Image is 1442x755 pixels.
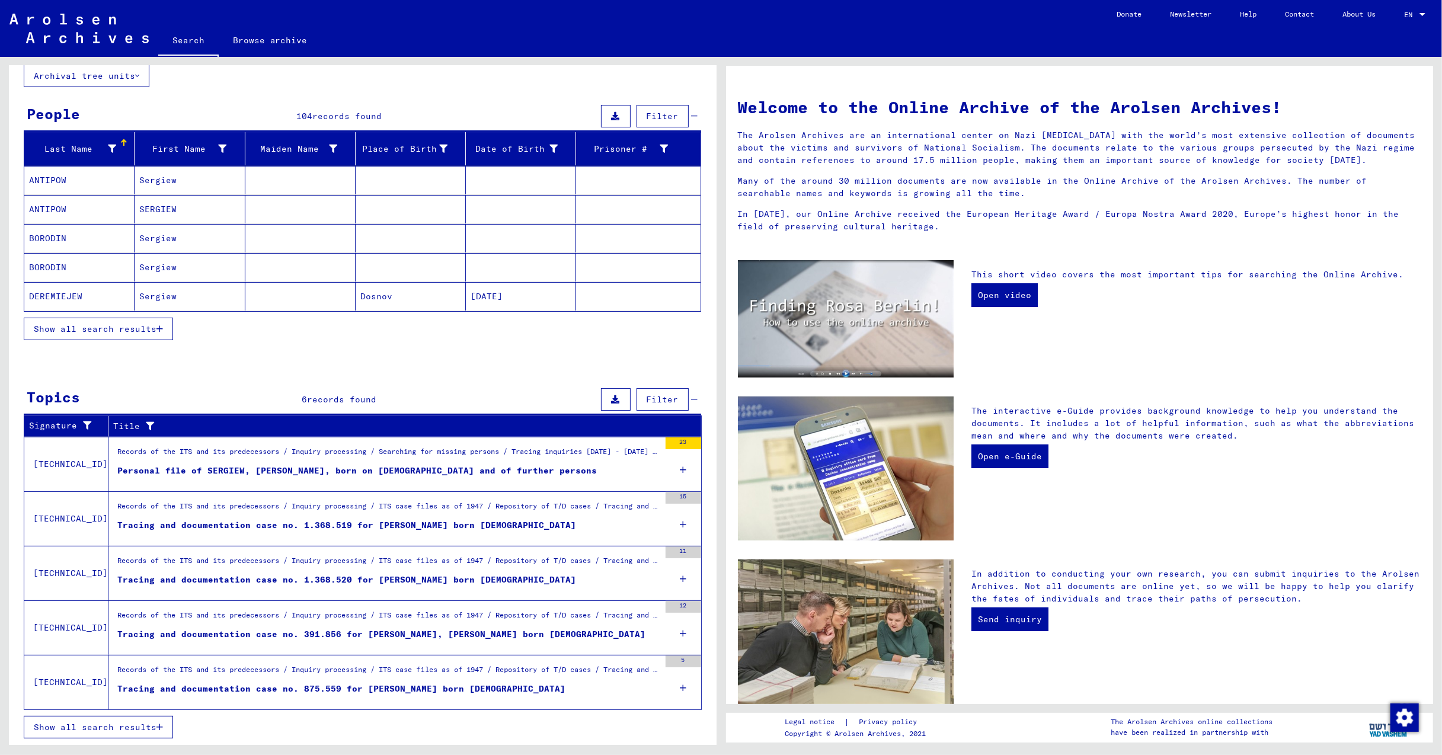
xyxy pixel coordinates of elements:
div: 15 [666,492,701,504]
span: records found [312,111,382,121]
button: Show all search results [24,318,173,340]
div: Topics [27,386,80,408]
p: have been realized in partnership with [1111,727,1272,738]
div: Records of the ITS and its predecessors / Inquiry processing / ITS case files as of 1947 / Reposi... [117,610,660,626]
div: 12 [666,601,701,613]
mat-cell: BORODIN [24,253,135,281]
a: Browse archive [219,26,322,55]
a: Privacy policy [849,716,931,728]
div: Title [113,420,672,433]
mat-cell: Sergiew [135,166,245,194]
button: Show all search results [24,716,173,738]
img: Change consent [1390,703,1419,732]
div: Records of the ITS and its predecessors / Inquiry processing / Searching for missing persons / Tr... [117,446,660,463]
div: Signature [29,417,108,436]
div: Tracing and documentation case no. 1.368.519 for [PERSON_NAME] born [DEMOGRAPHIC_DATA] [117,519,576,532]
div: First Name [139,143,226,155]
div: 5 [666,655,701,667]
p: The Arolsen Archives are an international center on Nazi [MEDICAL_DATA] with the world’s most ext... [738,129,1422,167]
td: [TECHNICAL_ID] [24,546,108,600]
div: Place of Birth [360,143,447,155]
mat-header-cell: Prisoner # [576,132,700,165]
img: yv_logo.png [1367,712,1411,742]
button: Archival tree units [24,65,149,87]
mat-cell: Dosnov [356,282,466,311]
img: eguide.jpg [738,396,954,540]
p: This short video covers the most important tips for searching the Online Archive. [971,268,1421,281]
p: Copyright © Arolsen Archives, 2021 [785,728,931,739]
div: Maiden Name [250,139,355,158]
a: Search [158,26,219,57]
div: Tracing and documentation case no. 391.856 for [PERSON_NAME], [PERSON_NAME] born [DEMOGRAPHIC_DATA] [117,628,645,641]
mat-cell: Sergiew [135,253,245,281]
p: Many of the around 30 million documents are now available in the Online Archive of the Arolsen Ar... [738,175,1422,200]
span: Filter [647,394,679,405]
td: [TECHNICAL_ID] [24,491,108,546]
div: Title [113,417,687,436]
button: Filter [637,105,689,127]
div: Records of the ITS and its predecessors / Inquiry processing / ITS case files as of 1947 / Reposi... [117,555,660,572]
mat-header-cell: Place of Birth [356,132,466,165]
a: Send inquiry [971,607,1048,631]
mat-header-cell: Date of Birth [466,132,576,165]
div: Tracing and documentation case no. 1.368.520 for [PERSON_NAME] born [DEMOGRAPHIC_DATA] [117,574,576,586]
a: Legal notice [785,716,844,728]
span: Show all search results [34,324,156,334]
p: In [DATE], our Online Archive received the European Heritage Award / Europa Nostra Award 2020, Eu... [738,208,1422,233]
mat-cell: Sergiew [135,282,245,311]
mat-cell: Sergiew [135,224,245,252]
td: [TECHNICAL_ID] [24,600,108,655]
div: Place of Birth [360,139,465,158]
div: People [27,103,80,124]
span: 104 [296,111,312,121]
div: Maiden Name [250,143,337,155]
mat-cell: DEREMIEJEW [24,282,135,311]
div: First Name [139,139,244,158]
div: Prisoner # [581,143,668,155]
mat-header-cell: Last Name [24,132,135,165]
mat-cell: BORODIN [24,224,135,252]
mat-header-cell: Maiden Name [245,132,356,165]
img: inquiries.jpg [738,559,954,703]
div: Last Name [29,139,134,158]
button: Filter [637,388,689,411]
td: [TECHNICAL_ID] [24,437,108,491]
div: Date of Birth [471,143,558,155]
img: Arolsen_neg.svg [9,14,149,43]
span: EN [1404,11,1417,19]
div: 11 [666,546,701,558]
div: Last Name [29,143,116,155]
mat-header-cell: First Name [135,132,245,165]
img: video.jpg [738,260,954,378]
div: Signature [29,420,93,432]
div: | [785,716,931,728]
p: In addition to conducting your own research, you can submit inquiries to the Arolsen Archives. No... [971,568,1421,605]
mat-cell: ANTIPOW [24,166,135,194]
h1: Welcome to the Online Archive of the Arolsen Archives! [738,95,1422,120]
mat-cell: [DATE] [466,282,576,311]
a: Open e-Guide [971,444,1048,468]
mat-cell: SERGIEW [135,195,245,223]
div: Records of the ITS and its predecessors / Inquiry processing / ITS case files as of 1947 / Reposi... [117,501,660,517]
a: Open video [971,283,1038,307]
div: 23 [666,437,701,449]
div: Date of Birth [471,139,575,158]
div: Tracing and documentation case no. 875.559 for [PERSON_NAME] born [DEMOGRAPHIC_DATA] [117,683,565,695]
span: records found [307,394,376,405]
p: The interactive e-Guide provides background knowledge to help you understand the documents. It in... [971,405,1421,442]
div: Records of the ITS and its predecessors / Inquiry processing / ITS case files as of 1947 / Reposi... [117,664,660,681]
td: [TECHNICAL_ID] [24,655,108,709]
span: Filter [647,111,679,121]
p: The Arolsen Archives online collections [1111,716,1272,727]
div: Personal file of SERGIEW, [PERSON_NAME], born on [DEMOGRAPHIC_DATA] and of further persons [117,465,597,477]
span: Show all search results [34,722,156,732]
span: 6 [302,394,307,405]
div: Prisoner # [581,139,686,158]
mat-cell: ANTIPOW [24,195,135,223]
